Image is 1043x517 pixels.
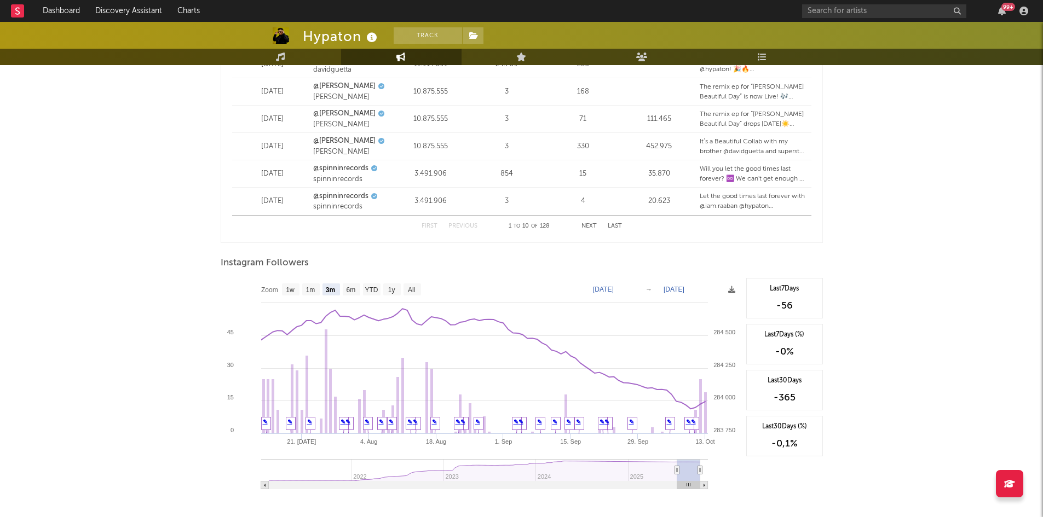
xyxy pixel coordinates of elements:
[432,419,437,425] a: ✎
[752,345,817,358] div: -0 %
[664,286,684,293] text: [DATE]
[261,286,278,294] text: Zoom
[407,286,414,294] text: All
[537,419,542,425] a: ✎
[518,419,523,425] a: ✎
[752,284,817,294] div: Last 7 Days
[548,86,618,97] div: 168
[548,141,618,152] div: 330
[624,196,694,207] div: 20.623
[593,286,614,293] text: [DATE]
[238,141,308,152] div: [DATE]
[695,438,714,445] text: 13. Oct
[360,438,377,445] text: 4. Aug
[313,108,376,119] a: @[PERSON_NAME]
[713,427,735,433] text: 283 750
[379,419,384,425] a: ✎
[422,223,437,229] button: First
[548,114,618,125] div: 71
[802,4,966,18] input: Search for artists
[395,169,466,179] div: 3.491.906
[227,329,233,335] text: 45
[471,114,542,125] div: 3
[471,169,542,179] div: 854
[365,286,378,294] text: YTD
[713,394,735,400] text: 284 000
[624,169,694,179] div: 35.870
[448,223,477,229] button: Previous
[752,376,817,386] div: Last 30 Days
[394,27,462,44] button: Track
[499,220,560,233] div: 1 10 128
[313,81,376,92] a: @[PERSON_NAME]
[552,419,557,425] a: ✎
[238,196,308,207] div: [DATE]
[624,141,694,152] div: 452.975
[227,362,233,368] text: 30
[287,419,292,425] a: ✎
[560,438,581,445] text: 15. Sep
[303,27,380,45] div: Hypaton
[313,119,390,130] div: [PERSON_NAME]
[313,136,376,147] a: @[PERSON_NAME]
[752,422,817,432] div: Last 30 Days (%)
[700,109,805,129] div: The remix ep for “[PERSON_NAME] Beautiful Day” drops [DATE]☀️ remixes from @davidguetta & @hypato...
[600,419,604,425] a: ✎
[514,224,520,229] span: to
[752,330,817,340] div: Last 7 Days (%)
[548,196,618,207] div: 4
[471,141,542,152] div: 3
[460,419,465,425] a: ✎
[230,427,233,433] text: 0
[494,438,512,445] text: 1. Sep
[313,191,368,202] a: @spinninrecords
[700,191,805,211] div: Let the good times last forever with @iam.raaban @hypaton @toomanylefthands - ‘Last Forever’ ♾️ O...
[307,419,312,425] a: ✎
[998,7,1006,15] button: 99+
[345,419,350,425] a: ✎
[346,286,355,294] text: 6m
[263,419,268,425] a: ✎
[700,137,805,156] div: It’s a Beautiful Collab with my brother @davidguetta and superstar producer @hypaton The “[PERSON...
[548,169,618,179] div: 15
[700,164,805,184] div: Will you let the good times last forever? ♾️ We can't get enough of @iam.raaban @hypaton and @too...
[313,201,390,212] div: spinninrecords
[306,286,315,294] text: 1m
[576,419,581,425] a: ✎
[691,419,696,425] a: ✎
[604,419,609,425] a: ✎
[752,391,817,404] div: -365
[395,141,466,152] div: 10.875.555
[566,419,571,425] a: ✎
[365,419,370,425] a: ✎
[667,419,672,425] a: ✎
[313,174,390,185] div: spinninrecords
[475,419,480,425] a: ✎
[238,114,308,125] div: [DATE]
[388,286,395,294] text: 1y
[313,92,390,103] div: [PERSON_NAME]
[629,419,634,425] a: ✎
[407,419,412,425] a: ✎
[413,419,418,425] a: ✎
[221,257,309,270] span: Instagram Followers
[686,419,691,425] a: ✎
[425,438,446,445] text: 18. Aug
[238,86,308,97] div: [DATE]
[752,299,817,312] div: -56
[624,114,694,125] div: 111.465
[713,362,735,368] text: 284 250
[514,419,518,425] a: ✎
[646,286,652,293] text: →
[456,419,460,425] a: ✎
[313,147,390,158] div: [PERSON_NAME]
[313,65,390,75] div: davidguetta
[627,438,648,445] text: 29. Sep
[608,223,622,229] button: Last
[313,163,368,174] a: @spinninrecords
[713,329,735,335] text: 284 500
[395,114,466,125] div: 10.875.555
[471,86,542,97] div: 3
[531,224,538,229] span: of
[238,169,308,179] div: [DATE]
